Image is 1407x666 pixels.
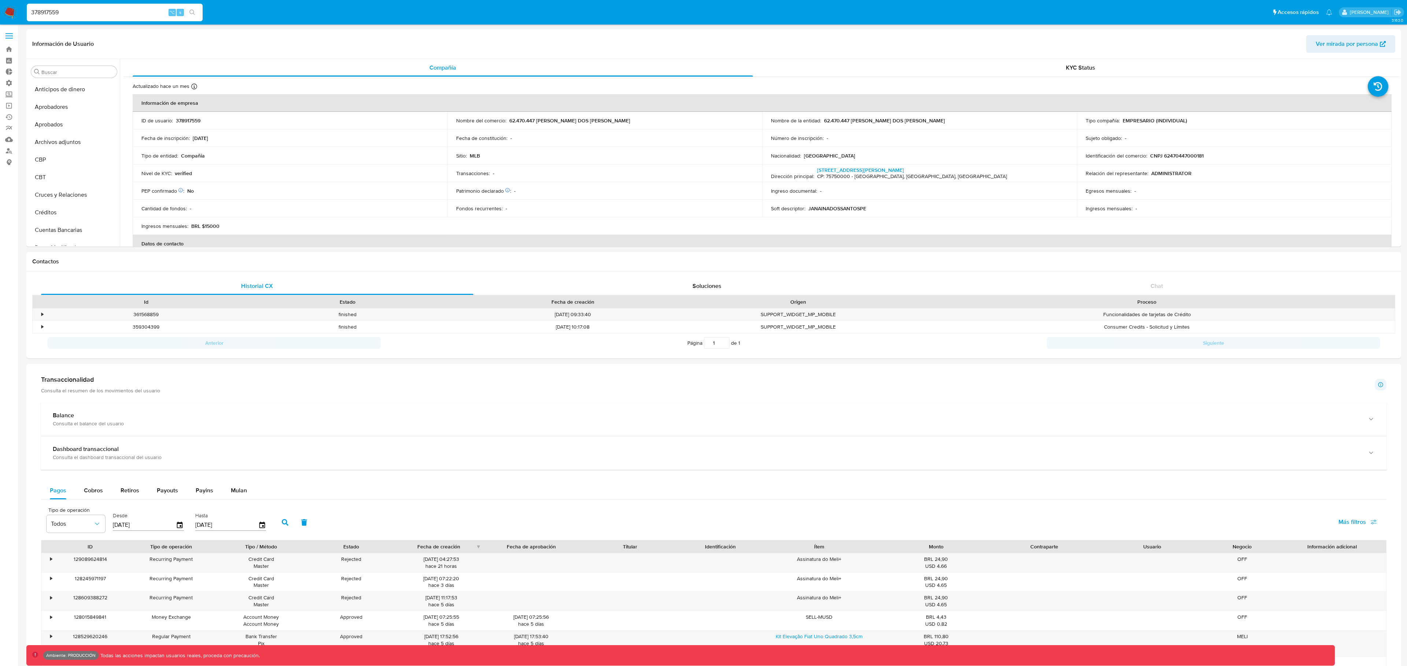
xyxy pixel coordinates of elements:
[45,321,247,333] div: 359304399
[456,188,511,194] p: Patrimonio declarado :
[41,323,43,330] div: •
[99,652,260,659] p: Todas las acciones impactan usuarios reales, proceda con precaución.
[702,298,894,306] div: Origen
[27,8,203,17] input: Buscar usuario o caso...
[456,135,507,141] p: Fecha de constitución :
[28,133,120,151] button: Archivos adjuntos
[28,98,120,116] button: Aprobadores
[34,69,40,75] button: Buscar
[509,117,630,124] p: 62.470.447 [PERSON_NAME] DOS [PERSON_NAME]
[48,337,381,349] button: Anterior
[51,298,242,306] div: Id
[448,321,697,333] div: [DATE] 10:17:08
[1326,9,1332,15] a: Notificaciones
[1151,170,1192,177] p: ADMINISTRATOR
[1123,117,1187,124] p: EMPRESARIO (INDIVIDUAL)
[808,205,866,212] p: JANAINADOSSANTOSPE
[191,223,219,229] p: BRL $15000
[899,321,1395,333] div: Consumer Credits - Solicitud y Límites
[41,69,114,75] input: Buscar
[28,151,120,169] button: CBP
[1086,188,1131,194] p: Egresos mensuales :
[771,152,801,159] p: Nacionalidad :
[28,169,120,186] button: CBT
[804,152,855,159] p: [GEOGRAPHIC_DATA]
[771,135,824,141] p: Número de inscripción :
[1086,152,1147,159] p: Identificación del comercio :
[28,239,120,256] button: Datos Modificados
[241,282,273,290] span: Historial CX
[456,117,506,124] p: Nombre del comercio :
[181,152,205,159] p: Compañia
[141,135,190,141] p: Fecha de inscripción :
[771,117,821,124] p: Nombre de la entidad :
[169,9,175,16] span: ⌥
[28,81,120,98] button: Anticipos de dinero
[899,308,1395,321] div: Funcionalidades de tarjetas de Crédito
[179,9,181,16] span: s
[470,152,480,159] p: MLB
[771,173,814,180] p: Dirección principal :
[429,63,456,72] span: Compañía
[1394,8,1402,16] a: Salir
[28,186,120,204] button: Cruces y Relaciones
[247,308,448,321] div: finished
[185,7,200,18] button: search-icon
[1086,117,1120,124] p: Tipo compañía :
[693,282,721,290] span: Soluciones
[28,204,120,221] button: Créditos
[1047,337,1380,349] button: Siguiente
[1306,35,1395,53] button: Ver mirada por persona
[187,188,194,194] p: No
[448,308,697,321] div: [DATE] 09:33:40
[510,135,512,141] p: -
[456,205,503,212] p: Fondos recurrentes :
[133,235,1392,252] th: Datos de contacto
[141,188,184,194] p: PEP confirmado :
[252,298,443,306] div: Estado
[493,170,494,177] p: -
[1278,8,1319,16] span: Accesos rápidos
[817,173,1007,180] h4: CP: 75750000 - [GEOGRAPHIC_DATA], [GEOGRAPHIC_DATA], [GEOGRAPHIC_DATA]
[1066,63,1095,72] span: KYC Status
[175,170,192,177] p: verified
[1150,152,1204,159] p: CNPJ 62470447000181
[45,308,247,321] div: 361568859
[687,337,740,349] span: Página de
[1135,205,1137,212] p: -
[817,166,904,174] a: [STREET_ADDRESS][PERSON_NAME]
[190,205,191,212] p: -
[133,94,1392,112] th: Información de empresa
[141,223,188,229] p: Ingresos mensuales :
[141,117,173,124] p: ID de usuario :
[820,188,821,194] p: -
[176,117,200,124] p: 378917559
[28,221,120,239] button: Cuentas Bancarias
[456,152,467,159] p: Sitio :
[41,311,43,318] div: •
[141,152,178,159] p: Tipo de entidad :
[193,135,208,141] p: [DATE]
[133,83,189,90] p: Actualizado hace un mes
[1316,35,1378,53] span: Ver mirada por persona
[1086,170,1148,177] p: Relación del representante :
[247,321,448,333] div: finished
[904,298,1390,306] div: Proceso
[1350,9,1391,16] p: leandrojossue.ramirez@mercadolibre.com.co
[1086,135,1122,141] p: Sujeto obligado :
[46,654,96,657] p: Ambiente: PRODUCCIÓN
[1134,188,1136,194] p: -
[1086,205,1133,212] p: Ingresos mensuales :
[771,188,817,194] p: Ingreso documental :
[738,339,740,347] span: 1
[141,170,172,177] p: Nivel de KYC :
[32,40,94,48] h1: Información de Usuario
[32,258,1395,265] h1: Contactos
[697,308,899,321] div: SUPPORT_WIDGET_MP_MOBILE
[506,205,507,212] p: -
[824,117,945,124] p: 62.470.447 [PERSON_NAME] DOS [PERSON_NAME]
[514,188,516,194] p: -
[771,205,805,212] p: Soft descriptor :
[697,321,899,333] div: SUPPORT_WIDGET_MP_MOBILE
[1125,135,1126,141] p: -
